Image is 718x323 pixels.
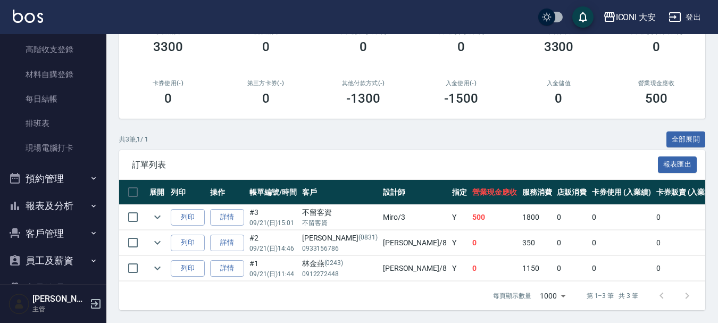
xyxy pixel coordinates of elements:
h2: 入金儲值 [523,80,595,87]
th: 展開 [147,180,168,205]
h3: 0 [555,91,562,106]
h2: 卡券使用(-) [132,80,204,87]
td: 0 [654,205,718,230]
h3: 3300 [544,39,574,54]
th: 設計師 [380,180,449,205]
td: 0 [554,230,589,255]
th: 帳單編號/時間 [247,180,299,205]
td: Y [449,205,470,230]
td: 0 [554,205,589,230]
th: 指定 [449,180,470,205]
h3: 0 [653,39,660,54]
td: 0 [470,230,520,255]
button: 預約管理 [4,165,102,193]
td: [PERSON_NAME] /8 [380,230,449,255]
div: ICONI 大安 [616,11,656,24]
td: Y [449,230,470,255]
td: 500 [470,205,520,230]
p: 0912272448 [302,269,378,279]
button: 報表匯出 [658,156,697,173]
h2: 其他付款方式(-) [327,80,399,87]
a: 現場電腦打卡 [4,136,102,160]
th: 營業現金應收 [470,180,520,205]
p: 每頁顯示數量 [493,291,531,301]
td: 1800 [520,205,555,230]
h3: 0 [457,39,465,54]
p: 不留客資 [302,218,378,228]
h2: 第三方卡券(-) [230,80,302,87]
h3: 3300 [153,39,183,54]
td: #2 [247,230,299,255]
img: Person [9,293,30,314]
th: 列印 [168,180,207,205]
button: expand row [149,209,165,225]
h3: 500 [645,91,667,106]
button: 報表及分析 [4,192,102,220]
div: 林金燕 [302,258,378,269]
th: 服務消費 [520,180,555,205]
button: 商品管理 [4,275,102,302]
td: 0 [654,256,718,281]
a: 排班表 [4,111,102,136]
h3: -1500 [444,91,478,106]
p: (0831) [358,233,378,244]
button: 客戶管理 [4,220,102,247]
h3: 0 [262,39,270,54]
p: 共 3 筆, 1 / 1 [119,135,148,144]
h3: 0 [360,39,367,54]
a: 材料自購登錄 [4,62,102,87]
div: 1000 [536,281,570,310]
td: #3 [247,205,299,230]
button: 登出 [664,7,705,27]
td: 0 [554,256,589,281]
th: 卡券販賣 (入業績) [654,180,718,205]
h3: 0 [164,91,172,106]
p: 09/21 (日) 15:01 [249,218,297,228]
td: 0 [589,205,654,230]
td: 0 [654,230,718,255]
td: 350 [520,230,555,255]
h3: -1300 [346,91,380,106]
a: 詳情 [210,235,244,251]
h2: 營業現金應收 [620,80,692,87]
img: Logo [13,10,43,23]
button: expand row [149,260,165,276]
td: Miro /3 [380,205,449,230]
td: 0 [470,256,520,281]
a: 詳情 [210,209,244,226]
button: 列印 [171,235,205,251]
td: [PERSON_NAME] /8 [380,256,449,281]
p: 主管 [32,304,87,314]
h2: 入金使用(-) [425,80,497,87]
button: save [572,6,594,28]
p: (0243) [324,258,344,269]
button: 全部展開 [666,131,706,148]
a: 每日結帳 [4,87,102,111]
th: 店販消費 [554,180,589,205]
p: 09/21 (日) 11:44 [249,269,297,279]
a: 詳情 [210,260,244,277]
td: 0 [589,256,654,281]
h5: [PERSON_NAME] [32,294,87,304]
td: 0 [589,230,654,255]
button: 列印 [171,209,205,226]
button: 員工及薪資 [4,247,102,275]
div: 不留客資 [302,207,378,218]
td: 1150 [520,256,555,281]
h3: 0 [262,91,270,106]
a: 報表匯出 [658,159,697,169]
td: Y [449,256,470,281]
td: #1 [247,256,299,281]
div: [PERSON_NAME] [302,233,378,244]
button: expand row [149,235,165,251]
a: 高階收支登錄 [4,37,102,62]
button: ICONI 大安 [599,6,661,28]
p: 0933156786 [302,244,378,253]
button: 列印 [171,260,205,277]
th: 操作 [207,180,247,205]
th: 客戶 [299,180,380,205]
p: 09/21 (日) 14:46 [249,244,297,253]
p: 第 1–3 筆 共 3 筆 [587,291,638,301]
span: 訂單列表 [132,160,658,170]
th: 卡券使用 (入業績) [589,180,654,205]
